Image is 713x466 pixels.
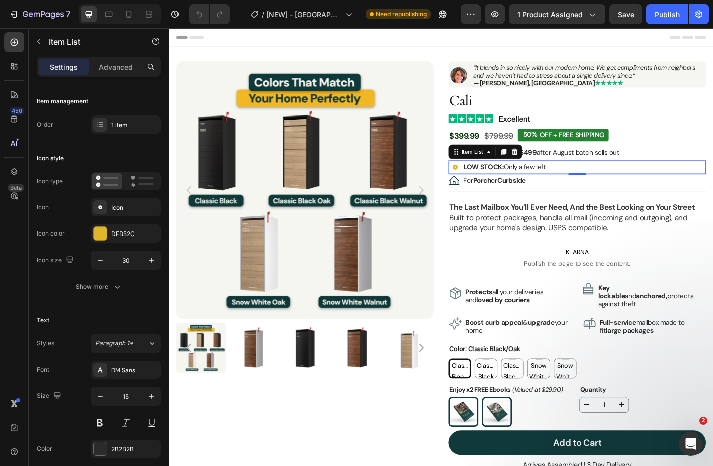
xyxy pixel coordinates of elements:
[37,177,63,186] div: Icon type
[380,395,435,404] i: (Valued at $29.90)
[37,120,53,129] div: Order
[310,367,332,392] span: Classic Black/Oak
[8,184,24,192] div: Beta
[262,9,264,20] span: /
[37,229,65,238] div: Icon color
[426,367,450,392] span: Snow White/Walnut
[483,329,536,339] strong: large packages
[37,444,52,453] div: Color
[49,36,134,48] p: Item List
[310,409,340,439] img: gempages_500544596573422822-01be1aec-2b3e-4451-b98a-190f06afaf96.jpg
[37,154,64,163] div: Icon style
[388,133,407,143] strong: $499
[471,56,502,65] strong: ★★★★★
[469,408,493,425] input: quantity
[309,70,594,91] h1: Cali
[321,132,349,141] div: Item List
[646,4,688,24] button: Publish
[273,347,285,360] button: Carousel Next Arrow
[111,229,158,239] div: DFB52C
[391,112,408,123] div: 50%
[368,367,392,392] span: Classic Black/Walnut
[95,339,133,348] span: Paragraph 1*
[326,149,417,158] p: Only a few left
[10,107,24,115] div: 450
[310,192,593,227] p: Built to protect packages, handle all mail (incoming and outgoing), and upgrade your home's desig...
[325,164,395,173] p: For or
[679,432,703,456] iframe: Intercom live chat
[309,111,344,127] div: $399.99
[169,28,713,466] iframe: Design area
[336,163,356,173] strong: Porch
[189,4,230,24] div: Undo/Redo
[50,62,78,72] p: Settings
[327,320,392,330] strong: Boost curb appeal
[4,4,75,24] button: 7
[37,389,63,403] div: Size
[327,287,358,297] strong: Protects
[111,203,158,212] div: Icon
[509,4,605,24] button: 1 product assigned
[111,366,158,375] div: DM Sans
[99,62,133,72] p: Advanced
[453,393,594,406] div: Quantity
[336,39,582,57] i: “It blends in so nicely with our modern home. We get compliments from neighbors and we haven’t ha...
[327,287,445,305] p: all your deliveries and
[327,321,444,339] p: & your home
[309,255,594,265] span: Publish the page to see the content.
[76,282,122,292] div: Show more
[655,9,680,20] div: Publish
[37,339,54,348] div: Styles
[336,56,471,65] strong: — [PERSON_NAME], [GEOGRAPHIC_DATA]
[273,173,285,185] button: Carousel Next Arrow
[310,395,378,404] strong: Enjoy x2 FREE Ebooks
[37,365,49,374] div: Font
[310,192,581,203] strong: The Last Mailbox You’ll Ever Need, And the Best Looking on Your Street
[16,347,28,360] button: Carousel Back Arrow
[699,417,707,425] span: 2
[309,95,399,104] img: gempages_500544596573422822-31bbf865-7410-4bf2-93f5-f8b00551ac49.svg
[111,121,158,130] div: 1 item
[309,241,594,253] span: KLARNA
[37,203,49,212] div: Icon
[476,320,516,330] strong: Full-service
[425,451,478,466] div: Add to Cart
[609,4,642,24] button: Save
[408,112,483,124] div: OFF + FREE SHIPPING
[363,163,395,173] strong: Curbside
[493,408,508,425] button: increment
[91,334,161,353] button: Paragraph 1*
[266,9,341,20] span: [NEW] - [GEOGRAPHIC_DATA]
[340,296,399,306] strong: loved by couriers
[66,8,70,20] p: 7
[476,321,592,339] p: mailbox made to fit
[397,367,421,392] span: Snow White/Oak
[397,320,426,330] strong: upgrade
[37,316,49,325] div: Text
[516,291,552,301] strong: anchored,
[517,9,583,20] span: 1 product assigned
[311,43,329,62] img: gempages_500544596573422822-d567fc2a-6572-4bd3-b41e-5a9720ed68f5.jpg
[348,111,382,127] div: $799.99
[37,97,88,106] div: Item management
[309,348,389,361] legend: Color: Classic Black/Oak
[474,283,592,310] p: and protects against theft
[474,282,504,301] strong: Key lockable
[347,409,378,439] img: gempages_500544596573422822-254de80f-a881-4d8e-9c77-3a2465736a5e.jpg
[37,254,76,267] div: Icon size
[618,10,634,19] span: Save
[376,10,427,19] span: Need republishing
[325,133,498,142] p: Price increasing to after August batch sells out
[338,367,363,392] span: Classic Black
[111,445,158,454] div: 2B2B2B
[454,408,469,425] button: decrement
[37,278,161,296] button: Show more
[326,149,370,159] strong: LOW STOCK:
